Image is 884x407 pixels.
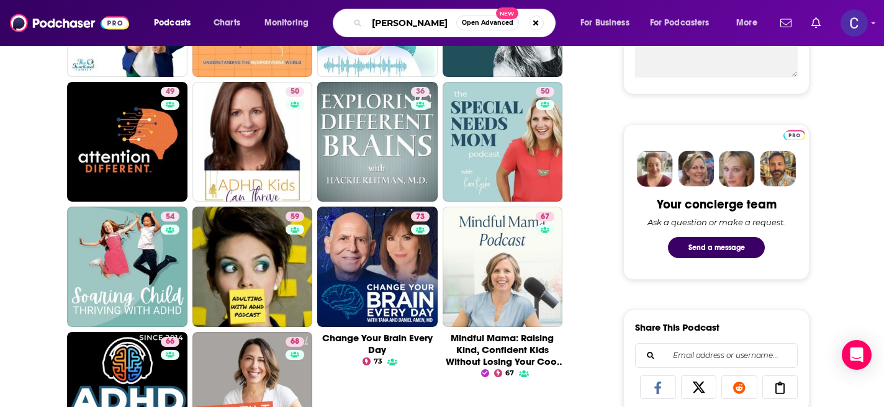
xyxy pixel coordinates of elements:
[161,87,179,97] a: 49
[67,82,187,202] a: 49
[161,212,179,221] a: 54
[762,375,798,399] a: Copy Link
[736,14,757,32] span: More
[416,211,425,223] span: 73
[536,212,554,221] a: 67
[841,9,868,37] span: Logged in as publicityxxtina
[154,14,191,32] span: Podcasts
[205,13,248,33] a: Charts
[416,86,425,98] span: 36
[635,343,798,368] div: Search followers
[443,332,563,367] div: Mindful Mama: Raising Kind, Confident Kids Without Losing Your Cool | Parenting Strategies For Bi...
[783,130,805,140] img: Podchaser Pro
[728,13,773,33] button: open menu
[760,151,796,187] img: Jon Profile
[411,212,430,221] a: 73
[580,14,629,32] span: For Business
[678,151,714,187] img: Barbara Profile
[166,336,174,348] span: 66
[657,197,777,212] div: Your concierge team
[67,207,187,327] a: 54
[374,359,382,364] span: 73
[650,14,710,32] span: For Podcasters
[291,86,299,98] span: 50
[317,82,438,202] a: 36
[496,7,518,19] span: New
[214,14,240,32] span: Charts
[264,14,309,32] span: Monitoring
[842,340,872,370] div: Open Intercom Messenger
[806,12,826,34] a: Show notifications dropdown
[541,211,549,223] span: 67
[462,20,513,26] span: Open Advanced
[668,237,765,258] button: Send a message
[317,332,438,356] div: Change Your Brain Every Day
[145,13,207,33] button: open menu
[286,87,304,97] a: 50
[345,9,567,37] div: Search podcasts, credits, & more...
[719,151,755,187] img: Jules Profile
[841,9,868,37] img: User Profile
[637,151,673,187] img: Sydney Profile
[505,370,514,376] span: 67
[536,87,554,97] a: 50
[541,86,549,98] span: 50
[783,128,805,140] a: Pro website
[256,13,325,33] button: open menu
[572,13,645,33] button: open menu
[456,16,519,30] button: Open AdvancedNew
[166,211,174,223] span: 54
[721,375,757,399] a: Share on Reddit
[291,336,299,348] span: 68
[642,13,728,33] button: open menu
[367,13,456,33] input: Search podcasts, credits, & more...
[291,211,299,223] span: 59
[286,212,304,221] a: 59
[775,12,796,34] a: Show notifications dropdown
[317,207,438,327] a: 73
[166,86,174,98] span: 49
[10,11,129,35] img: Podchaser - Follow, Share and Rate Podcasts
[646,344,787,367] input: Email address or username...
[841,9,868,37] button: Show profile menu
[411,87,430,97] a: 36
[640,375,676,399] a: Share on Facebook
[286,337,304,347] a: 68
[161,337,179,347] a: 66
[192,82,313,202] a: 50
[681,375,717,399] a: Share on X/Twitter
[363,357,383,365] a: 73
[647,217,785,227] div: Ask a question or make a request.
[443,207,563,327] a: 67
[494,369,515,377] a: 67
[443,82,563,202] a: 50
[192,207,313,327] a: 59
[635,321,719,333] h3: Share This Podcast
